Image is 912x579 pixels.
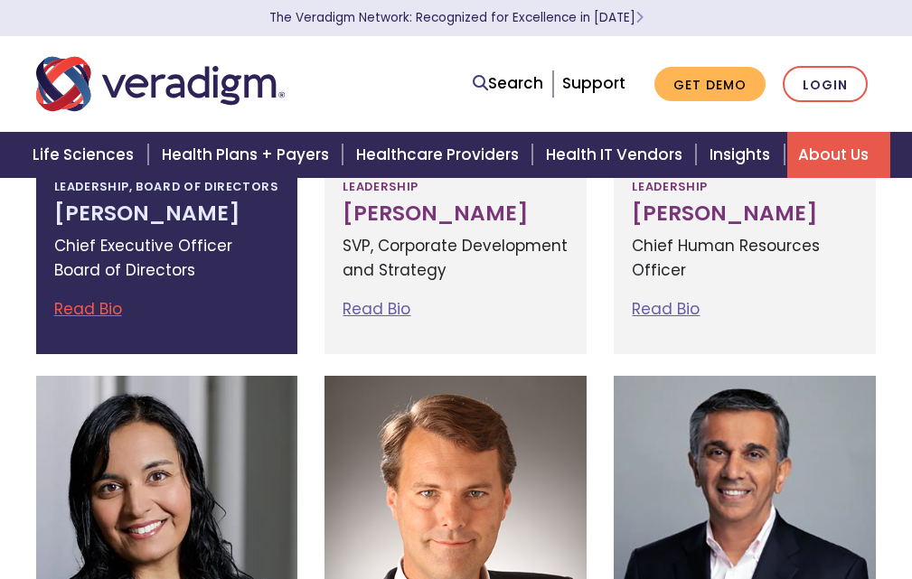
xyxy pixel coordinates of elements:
a: About Us [787,132,890,178]
span: Learn More [635,9,644,26]
a: Login [783,66,868,103]
a: Search [473,71,543,96]
p: SVP, Corporate Development and Strategy [343,234,569,283]
h3: [PERSON_NAME] [632,201,858,227]
h3: [PERSON_NAME] [54,201,280,227]
p: Chief Human Resources Officer [632,234,858,283]
span: Leadership [343,173,418,201]
a: Health Plans + Payers [151,132,345,178]
img: Veradigm logo [36,54,285,114]
a: Health IT Vendors [535,132,699,178]
a: Life Sciences [22,132,150,178]
a: Read Bio [343,298,410,320]
a: Support [562,72,625,94]
a: The Veradigm Network: Recognized for Excellence in [DATE]Learn More [269,9,644,26]
a: Insights [699,132,786,178]
span: Leadership [632,173,707,201]
a: Read Bio [54,298,122,320]
span: Leadership, Board of Directors [54,173,278,201]
p: Chief Executive Officer Board of Directors [54,234,280,283]
h3: [PERSON_NAME] [343,201,569,227]
a: Healthcare Providers [345,132,535,178]
a: Get Demo [654,67,766,102]
a: Read Bio [632,298,700,320]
